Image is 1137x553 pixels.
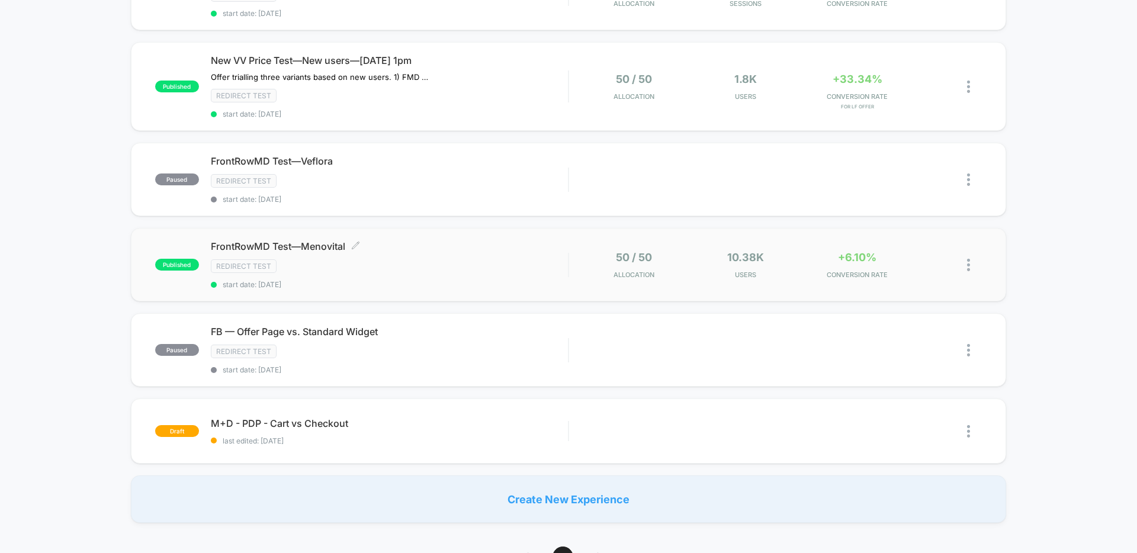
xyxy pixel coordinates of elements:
span: 10.38k [727,251,764,263]
span: +6.10% [838,251,876,263]
img: close [967,344,970,356]
span: paused [155,173,199,185]
span: Redirect Test [211,89,277,102]
span: paused [155,344,199,356]
span: Allocation [614,92,654,101]
span: for LF Offer [804,104,910,110]
span: Redirect Test [211,259,277,273]
span: last edited: [DATE] [211,436,568,445]
span: published [155,81,199,92]
span: FrontRowMD Test—Menovital [211,240,568,252]
img: close [967,81,970,93]
span: FB — Offer Page vs. Standard Widget [211,326,568,337]
img: close [967,173,970,186]
div: Create New Experience [131,475,1006,523]
span: 50 / 50 [616,251,652,263]
span: Offer trialling three variants based on new users. 1) FMD (existing product with FrontrowMD badge... [211,72,431,82]
span: +33.34% [833,73,882,85]
span: Redirect Test [211,345,277,358]
span: start date: [DATE] [211,110,568,118]
span: Users [693,271,799,279]
span: start date: [DATE] [211,9,568,18]
span: M+D - PDP - Cart vs Checkout [211,417,568,429]
span: start date: [DATE] [211,280,568,289]
span: 1.8k [734,73,757,85]
img: close [967,259,970,271]
span: draft [155,425,199,437]
span: CONVERSION RATE [804,271,910,279]
span: CONVERSION RATE [804,92,910,101]
span: published [155,259,199,271]
img: close [967,425,970,438]
span: New VV Price Test—New users—[DATE] 1pm [211,54,568,66]
span: start date: [DATE] [211,195,568,204]
span: FrontRowMD Test—Veflora [211,155,568,167]
span: Redirect Test [211,174,277,188]
span: Users [693,92,799,101]
span: Allocation [614,271,654,279]
span: 50 / 50 [616,73,652,85]
span: start date: [DATE] [211,365,568,374]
